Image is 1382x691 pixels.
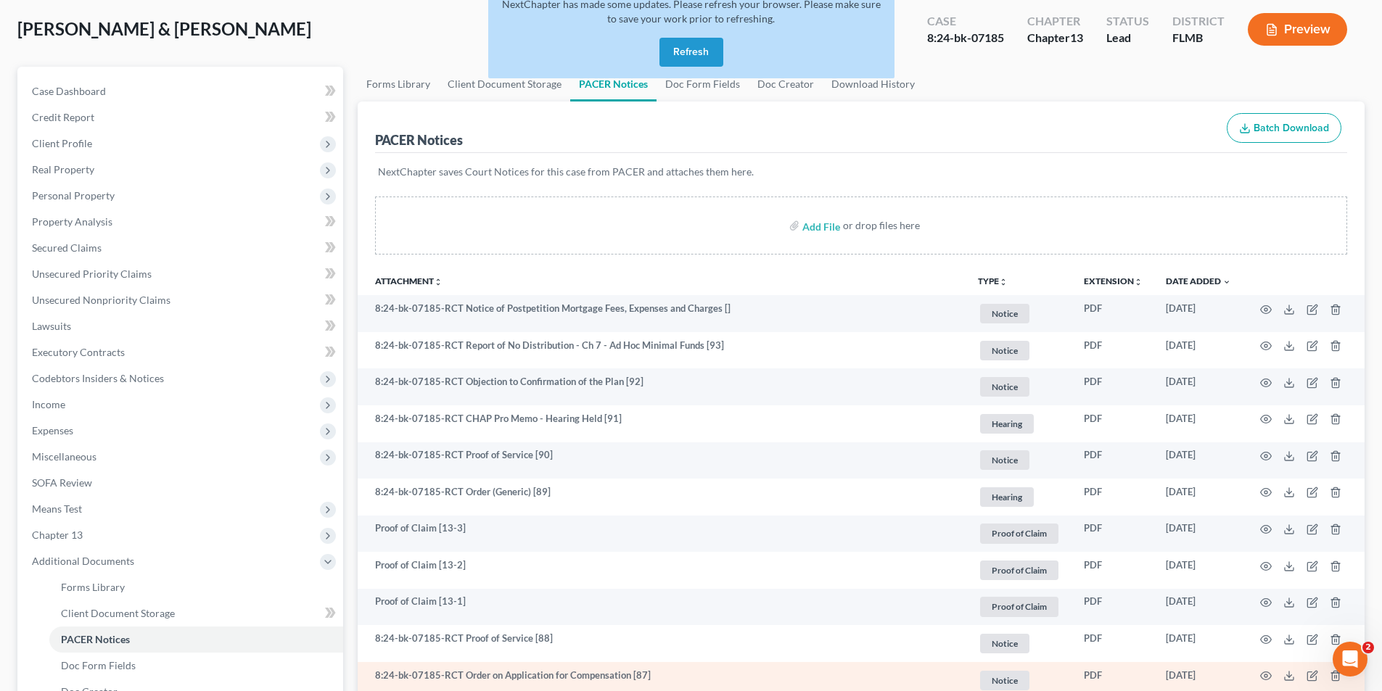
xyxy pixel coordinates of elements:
[999,278,1008,286] i: unfold_more
[1333,642,1367,676] iframe: Intercom live chat
[1154,368,1243,405] td: [DATE]
[978,632,1061,655] a: Notice
[20,78,343,104] a: Case Dashboard
[1072,442,1154,479] td: PDF
[1154,516,1243,553] td: [DATE]
[980,414,1034,434] span: Hearing
[1154,625,1243,662] td: [DATE]
[1154,442,1243,479] td: [DATE]
[659,38,723,67] button: Refresh
[1254,122,1329,134] span: Batch Download
[358,625,966,662] td: 8:24-bk-07185-RCT Proof of Service [88]
[1134,278,1143,286] i: unfold_more
[20,287,343,313] a: Unsecured Nonpriority Claims
[375,131,463,149] div: PACER Notices
[32,163,94,175] span: Real Property
[32,555,134,567] span: Additional Documents
[1106,30,1149,46] div: Lead
[20,339,343,365] a: Executory Contracts
[61,659,136,671] span: Doc Form Fields
[843,218,920,233] div: or drop files here
[1106,13,1149,30] div: Status
[32,85,106,97] span: Case Dashboard
[1362,642,1374,653] span: 2
[1227,113,1341,144] button: Batch Download
[980,671,1029,690] span: Notice
[20,313,343,339] a: Lawsuits
[358,368,966,405] td: 8:24-bk-07185-RCT Objection to Confirmation of the Plan [92]
[1072,552,1154,589] td: PDF
[980,304,1029,323] span: Notice
[358,552,966,589] td: Proof of Claim [13-2]
[927,13,1004,30] div: Case
[980,341,1029,360] span: Notice
[978,485,1061,509] a: Hearing
[1084,276,1143,286] a: Extensionunfold_more
[1072,295,1154,332] td: PDF
[1154,332,1243,369] td: [DATE]
[978,595,1061,618] a: Proof of Claim
[1154,552,1243,589] td: [DATE]
[434,278,443,286] i: unfold_more
[1154,479,1243,516] td: [DATE]
[32,320,71,332] span: Lawsuits
[1154,589,1243,626] td: [DATE]
[358,332,966,369] td: 8:24-bk-07185-RCT Report of No Distribution - Ch 7 - Ad Hoc Minimal Funds [93]
[61,581,125,593] span: Forms Library
[1172,30,1225,46] div: FLMB
[358,589,966,626] td: Proof of Claim [13-1]
[49,626,343,653] a: PACER Notices
[1172,13,1225,30] div: District
[32,215,112,228] span: Property Analysis
[978,302,1061,326] a: Notice
[1072,405,1154,442] td: PDF
[49,574,343,600] a: Forms Library
[378,165,1344,179] p: NextChapter saves Court Notices for this case from PACER and attaches them here.
[1072,332,1154,369] td: PDF
[32,137,92,149] span: Client Profile
[20,235,343,261] a: Secured Claims
[978,277,1008,286] button: TYPEunfold_more
[978,558,1061,582] a: Proof of Claim
[49,600,343,626] a: Client Document Storage
[1222,278,1231,286] i: expand_more
[61,607,175,619] span: Client Document Storage
[980,560,1058,580] span: Proof of Claim
[358,67,439,102] a: Forms Library
[61,633,130,645] span: PACER Notices
[32,268,152,280] span: Unsecured Priority Claims
[32,189,115,202] span: Personal Property
[358,479,966,516] td: 8:24-bk-07185-RCT Order (Generic) [89]
[20,209,343,235] a: Property Analysis
[20,470,343,496] a: SOFA Review
[978,375,1061,399] a: Notice
[358,516,966,553] td: Proof of Claim [13-3]
[32,111,94,123] span: Credit Report
[1248,13,1347,46] button: Preview
[978,339,1061,363] a: Notice
[358,405,966,442] td: 8:24-bk-07185-RCT CHAP Pro Memo - Hearing Held [91]
[1072,589,1154,626] td: PDF
[32,502,82,515] span: Means Test
[375,276,443,286] a: Attachmentunfold_more
[1072,625,1154,662] td: PDF
[358,442,966,479] td: 8:24-bk-07185-RCT Proof of Service [90]
[358,295,966,332] td: 8:24-bk-07185-RCT Notice of Postpetition Mortgage Fees, Expenses and Charges []
[1072,516,1154,553] td: PDF
[17,18,311,39] span: [PERSON_NAME] & [PERSON_NAME]
[1027,30,1083,46] div: Chapter
[32,450,96,463] span: Miscellaneous
[32,241,102,254] span: Secured Claims
[978,521,1061,545] a: Proof of Claim
[20,104,343,131] a: Credit Report
[1154,295,1243,332] td: [DATE]
[978,448,1061,472] a: Notice
[1072,479,1154,516] td: PDF
[32,346,125,358] span: Executory Contracts
[1070,30,1083,44] span: 13
[927,30,1004,46] div: 8:24-bk-07185
[1072,368,1154,405] td: PDF
[980,597,1058,616] span: Proof of Claim
[980,634,1029,653] span: Notice
[32,398,65,410] span: Income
